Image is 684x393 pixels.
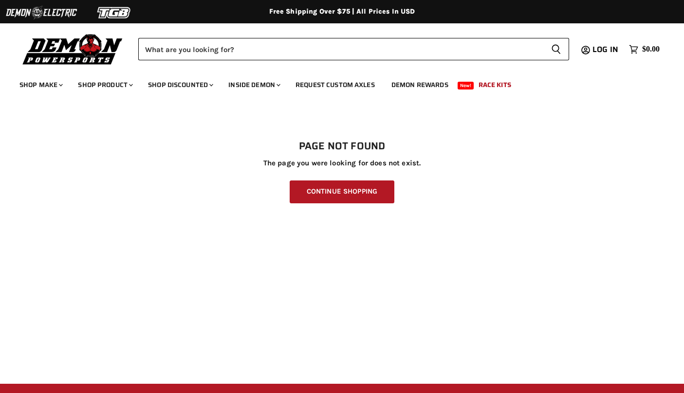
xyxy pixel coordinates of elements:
span: $0.00 [642,45,660,54]
a: Demon Rewards [384,75,456,95]
form: Product [138,38,569,60]
a: Shop Discounted [141,75,219,95]
a: Shop Make [12,75,69,95]
button: Search [543,38,569,60]
h1: Page not found [19,141,665,152]
img: Demon Electric Logo 2 [5,3,78,22]
a: Shop Product [71,75,139,95]
a: Request Custom Axles [288,75,382,95]
img: TGB Logo 2 [78,3,151,22]
a: Inside Demon [221,75,286,95]
p: The page you were looking for does not exist. [19,159,665,167]
a: $0.00 [624,42,665,56]
span: Log in [592,43,618,55]
img: Demon Powersports [19,32,126,66]
a: Race Kits [471,75,518,95]
span: New! [458,82,474,89]
a: Log in [588,45,624,54]
a: Continue Shopping [290,180,394,203]
ul: Main menu [12,71,657,95]
input: Search [138,38,543,60]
